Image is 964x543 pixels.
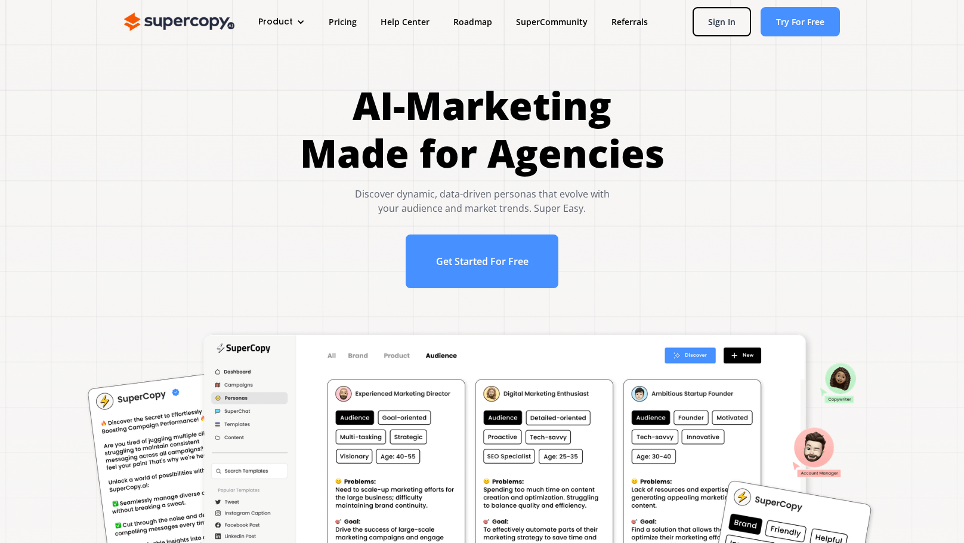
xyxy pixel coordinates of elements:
a: SuperCommunity [504,11,600,33]
a: Get Started For Free [406,235,559,288]
h1: AI-Marketing Made for Agencies [300,82,665,177]
a: Referrals [600,11,660,33]
div: Discover dynamic, data-driven personas that evolve with your audience and market trends. Super Easy. [300,187,665,215]
a: Try For Free [761,7,840,36]
div: Product [258,16,293,28]
a: Sign In [693,7,751,36]
a: Pricing [317,11,369,33]
div: Product [246,11,317,33]
a: Help Center [369,11,441,33]
a: Roadmap [441,11,504,33]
